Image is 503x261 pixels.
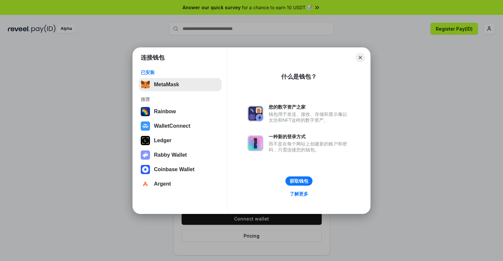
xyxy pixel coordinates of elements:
div: MetaMask [154,82,179,88]
button: WalletConnect [139,119,222,133]
img: svg+xml,%3Csvg%20fill%3D%22none%22%20height%3D%2233%22%20viewBox%3D%220%200%2035%2033%22%20width%... [141,80,150,89]
div: Argent [154,181,171,187]
button: Rabby Wallet [139,148,222,162]
button: Rainbow [139,105,222,118]
div: 什么是钱包？ [281,73,317,81]
div: 而不是在每个网站上创建新的账户和密码，只需连接您的钱包。 [269,141,350,153]
button: Coinbase Wallet [139,163,222,176]
a: 了解更多 [286,190,312,198]
div: WalletConnect [154,123,191,129]
img: svg+xml,%3Csvg%20width%3D%2228%22%20height%3D%2228%22%20viewBox%3D%220%200%2028%2028%22%20fill%3D... [141,165,150,174]
div: 推荐 [141,96,220,102]
button: MetaMask [139,78,222,91]
img: svg+xml,%3Csvg%20width%3D%22120%22%20height%3D%22120%22%20viewBox%3D%220%200%20120%20120%22%20fil... [141,107,150,116]
div: Ledger [154,138,171,144]
div: 钱包用于发送、接收、存储和显示像以太坊和NFT这样的数字资产。 [269,111,350,123]
h1: 连接钱包 [141,54,164,62]
button: Argent [139,177,222,191]
img: svg+xml,%3Csvg%20xmlns%3D%22http%3A%2F%2Fwww.w3.org%2F2000%2Fsvg%22%20fill%3D%22none%22%20viewBox... [248,106,263,121]
button: 获取钱包 [285,176,312,186]
img: svg+xml,%3Csvg%20xmlns%3D%22http%3A%2F%2Fwww.w3.org%2F2000%2Fsvg%22%20fill%3D%22none%22%20viewBox... [248,135,263,151]
div: Coinbase Wallet [154,167,194,172]
img: svg+xml,%3Csvg%20xmlns%3D%22http%3A%2F%2Fwww.w3.org%2F2000%2Fsvg%22%20fill%3D%22none%22%20viewBox... [141,150,150,160]
img: svg+xml,%3Csvg%20xmlns%3D%22http%3A%2F%2Fwww.w3.org%2F2000%2Fsvg%22%20width%3D%2228%22%20height%3... [141,136,150,145]
button: Close [356,53,365,62]
div: Rainbow [154,109,176,115]
div: Rabby Wallet [154,152,187,158]
div: 您的数字资产之家 [269,104,350,110]
img: svg+xml,%3Csvg%20width%3D%2228%22%20height%3D%2228%22%20viewBox%3D%220%200%2028%2028%22%20fill%3D... [141,121,150,131]
div: 了解更多 [290,191,308,197]
img: svg+xml,%3Csvg%20width%3D%2228%22%20height%3D%2228%22%20viewBox%3D%220%200%2028%2028%22%20fill%3D... [141,179,150,189]
button: Ledger [139,134,222,147]
div: 获取钱包 [290,178,308,184]
div: 一种新的登录方式 [269,134,350,140]
div: 已安装 [141,69,220,75]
